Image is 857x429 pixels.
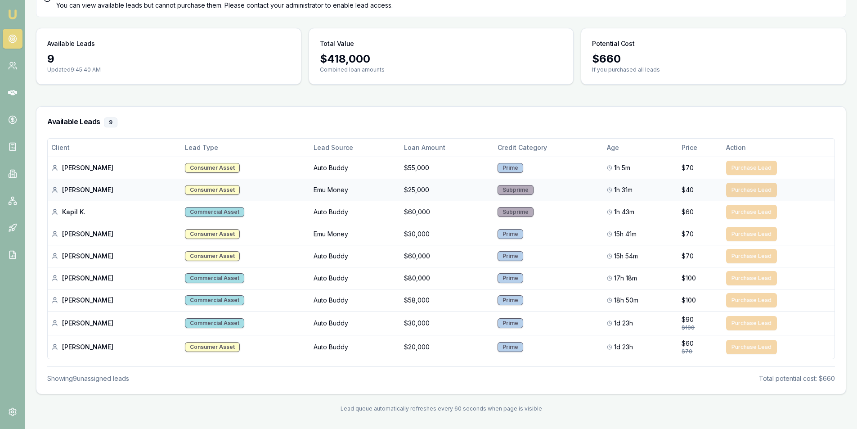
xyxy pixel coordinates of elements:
[498,273,523,283] div: Prime
[51,208,178,217] div: Kapil K.
[614,343,633,352] span: 1d 23h
[682,208,694,217] span: $60
[185,251,240,261] div: Consumer Asset
[400,335,494,359] td: $20,000
[614,230,637,239] span: 15h 41m
[48,139,181,157] th: Client
[614,208,634,217] span: 1h 43m
[682,230,694,239] span: $70
[682,274,696,283] span: $100
[400,289,494,311] td: $58,000
[682,339,694,348] span: $60
[400,245,494,267] td: $60,000
[614,252,638,261] span: 15h 54m
[51,319,178,328] div: [PERSON_NAME]
[682,324,718,331] div: $100
[498,342,523,352] div: Prime
[400,311,494,335] td: $30,000
[47,52,290,66] div: 9
[614,274,637,283] span: 17h 18m
[494,139,603,157] th: Credit Category
[185,273,244,283] div: Commercial Asset
[185,229,240,239] div: Consumer Asset
[682,185,694,194] span: $40
[185,295,244,305] div: Commercial Asset
[320,39,354,48] h3: Total Value
[310,289,400,311] td: Auto Buddy
[51,343,178,352] div: [PERSON_NAME]
[51,296,178,305] div: [PERSON_NAME]
[185,207,244,217] div: Commercial Asset
[498,318,523,328] div: Prime
[51,252,178,261] div: [PERSON_NAME]
[310,335,400,359] td: Auto Buddy
[310,267,400,289] td: Auto Buddy
[400,223,494,245] td: $30,000
[51,274,178,283] div: [PERSON_NAME]
[51,185,178,194] div: [PERSON_NAME]
[310,157,400,179] td: Auto Buddy
[320,52,563,66] div: $ 418,000
[36,405,846,412] div: Lead queue automatically refreshes every 60 seconds when page is visible
[603,139,678,157] th: Age
[47,66,290,73] p: Updated 9:45:40 AM
[320,66,563,73] p: Combined loan amounts
[682,252,694,261] span: $70
[614,319,633,328] span: 1d 23h
[682,315,694,324] span: $90
[310,311,400,335] td: Auto Buddy
[181,139,310,157] th: Lead Type
[7,9,18,20] img: emu-icon-u.png
[592,66,835,73] p: If you purchased all leads
[310,179,400,201] td: Emu Money
[185,185,240,195] div: Consumer Asset
[185,318,244,328] div: Commercial Asset
[185,342,240,352] div: Consumer Asset
[400,179,494,201] td: $25,000
[310,201,400,223] td: Auto Buddy
[310,223,400,245] td: Emu Money
[682,163,694,172] span: $70
[400,267,494,289] td: $80,000
[400,201,494,223] td: $60,000
[498,207,534,217] div: Subprime
[185,163,240,173] div: Consumer Asset
[47,117,835,127] h3: Available Leads
[592,39,634,48] h3: Potential Cost
[310,139,400,157] th: Lead Source
[614,185,633,194] span: 1h 31m
[614,163,630,172] span: 1h 5m
[400,157,494,179] td: $55,000
[498,229,523,239] div: Prime
[498,295,523,305] div: Prime
[498,163,523,173] div: Prime
[51,230,178,239] div: [PERSON_NAME]
[498,185,534,195] div: Subprime
[47,374,129,383] div: Showing 9 unassigned lead s
[592,52,835,66] div: $ 660
[722,139,835,157] th: Action
[678,139,722,157] th: Price
[498,251,523,261] div: Prime
[759,374,835,383] div: Total potential cost: $660
[47,39,95,48] h3: Available Leads
[51,163,178,172] div: [PERSON_NAME]
[104,117,117,127] div: 9
[682,296,696,305] span: $100
[310,245,400,267] td: Auto Buddy
[400,139,494,157] th: Loan Amount
[614,296,638,305] span: 18h 50m
[682,348,718,355] div: $70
